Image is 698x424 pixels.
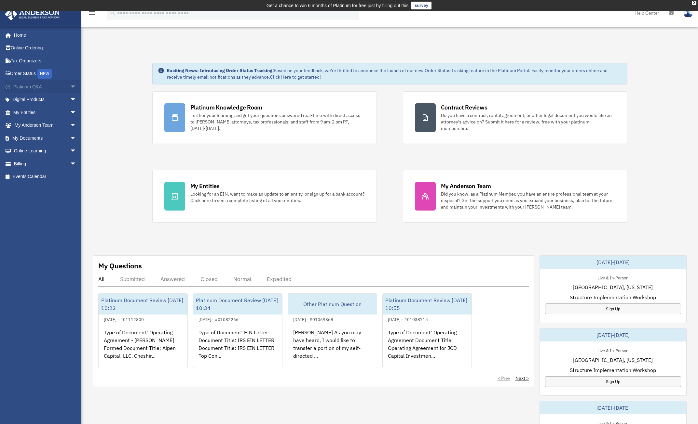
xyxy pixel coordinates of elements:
a: Platinum Document Review [DATE] 10:22[DATE] - #01112800Type of Document: Operating Agreement - [P... [98,293,188,368]
a: Platinum Document Review [DATE] 10:34[DATE] - #01082266Type of Document: EIN Letter Document Titl... [193,293,282,368]
a: My Entities Looking for an EIN, want to make an update to an entity, or sign up for a bank accoun... [152,170,377,223]
a: Events Calendar [5,170,86,183]
i: search [109,9,116,16]
div: Live & In-Person [592,274,634,281]
a: survey [411,2,431,9]
div: [PERSON_NAME] As you may have heard, I would like to transfer a portion of my self-directed ... [288,323,377,374]
div: Submitted [120,276,145,282]
span: [GEOGRAPHIC_DATA], [US_STATE] [573,283,653,291]
a: My Entitiesarrow_drop_down [5,106,86,119]
span: arrow_drop_down [70,93,83,107]
div: Looking for an EIN, want to make an update to an entity, or sign up for a bank account? Click her... [190,191,365,204]
div: close [692,1,696,5]
div: My Anderson Team [441,182,491,190]
a: Home [5,29,83,42]
div: Other Platinum Question [288,294,377,315]
img: User Pic [683,8,693,18]
span: arrow_drop_down [70,106,83,119]
a: Next > [515,375,529,381]
div: Normal [233,276,251,282]
a: Order StatusNEW [5,67,86,81]
div: Closed [200,276,218,282]
div: Did you know, as a Platinum Member, you have an entire professional team at your disposal? Get th... [441,191,615,210]
a: Contract Reviews Do you have a contract, rental agreement, or other legal document you would like... [403,91,627,144]
a: Platinum Document Review [DATE] 10:55[DATE] - #01038715Type of Document: Operating Agreement Docu... [382,293,472,368]
span: Structure Implementation Workshop [570,366,656,374]
a: Online Ordering [5,42,86,55]
a: Online Learningarrow_drop_down [5,145,86,158]
div: [DATE]-[DATE] [540,256,686,269]
a: Billingarrow_drop_down [5,157,86,170]
a: Platinum Q&Aarrow_drop_down [5,80,86,93]
a: My Anderson Teamarrow_drop_down [5,119,86,132]
span: arrow_drop_down [70,119,83,132]
span: arrow_drop_down [70,132,83,145]
a: Platinum Knowledge Room Further your learning and get your questions answered real-time with dire... [152,91,377,144]
div: Based on your feedback, we're thrilled to announce the launch of our new Order Status Tracking fe... [167,67,622,80]
div: [DATE] - #01038715 [383,315,433,322]
span: [GEOGRAPHIC_DATA], [US_STATE] [573,356,653,364]
div: [DATE] - #01082266 [193,315,244,322]
strong: Exciting News: Introducing Order Status Tracking! [167,68,274,73]
a: Sign Up [545,303,681,314]
div: Platinum Document Review [DATE] 10:34 [193,294,282,315]
span: arrow_drop_down [70,145,83,158]
div: [DATE]-[DATE] [540,328,686,341]
a: Sign Up [545,376,681,387]
a: Digital Productsarrow_drop_down [5,93,86,106]
div: All [98,276,104,282]
i: menu [88,9,96,17]
div: [DATE] - #01069868 [288,315,338,322]
div: Platinum Document Review [DATE] 10:22 [99,294,187,315]
div: Type of Document: Operating Agreement Document Title: Operating Agreement for JCD Capital Investm... [383,323,472,374]
img: Anderson Advisors Platinum Portal [3,8,62,20]
span: Structure Implementation Workshop [570,293,656,301]
a: My Anderson Team Did you know, as a Platinum Member, you have an entire professional team at your... [403,170,627,223]
div: Further your learning and get your questions answered real-time with direct access to [PERSON_NAM... [190,112,365,132]
div: Platinum Knowledge Room [190,103,263,111]
span: arrow_drop_down [70,80,83,94]
div: Type of Document: Operating Agreement - [PERSON_NAME] Formed Document Title: Alpen Capital, LLC, ... [99,323,187,374]
div: Answered [160,276,185,282]
a: menu [88,11,96,17]
div: My Questions [98,261,142,271]
div: [DATE] - #01112800 [99,315,149,322]
a: Tax Organizers [5,54,86,67]
div: Type of Document: EIN Letter Document Title: IRS EIN LETTER Document Title: IRS EIN LETTER Top Co... [193,323,282,374]
div: Live & In-Person [592,347,634,353]
div: My Entities [190,182,220,190]
div: [DATE]-[DATE] [540,401,686,414]
a: Other Platinum Question[DATE] - #01069868[PERSON_NAME] As you may have heard, I would like to tra... [288,293,377,368]
a: Click Here to get started! [270,74,321,80]
div: Do you have a contract, rental agreement, or other legal document you would like an attorney's ad... [441,112,615,132]
span: arrow_drop_down [70,157,83,171]
div: NEW [37,69,52,79]
div: Platinum Document Review [DATE] 10:55 [383,294,472,315]
div: Get a chance to win 6 months of Platinum for free just by filling out this [267,2,409,9]
a: My Documentsarrow_drop_down [5,132,86,145]
div: Expedited [267,276,292,282]
div: Contract Reviews [441,103,487,111]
